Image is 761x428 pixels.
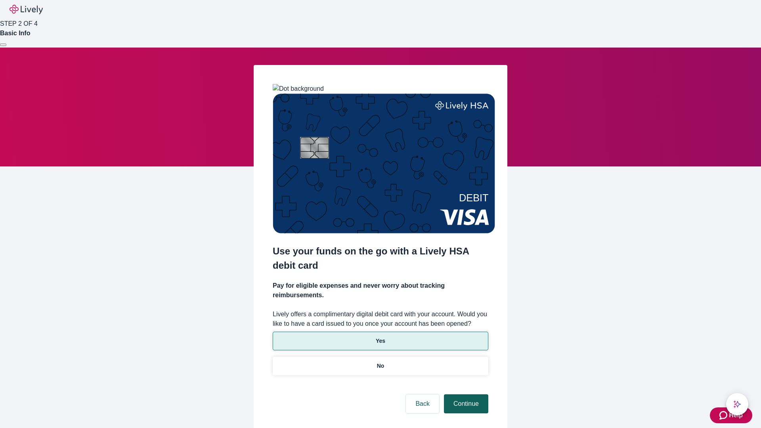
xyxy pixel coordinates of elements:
span: Help [729,411,743,420]
svg: Lively AI Assistant [733,400,741,408]
h2: Use your funds on the go with a Lively HSA debit card [273,244,488,273]
button: No [273,357,488,375]
button: Back [406,394,439,413]
button: Yes [273,332,488,350]
img: Lively [10,5,43,14]
button: chat [726,393,748,415]
label: Lively offers a complimentary digital debit card with your account. Would you like to have a card... [273,310,488,329]
svg: Zendesk support icon [719,411,729,420]
p: No [377,362,384,370]
button: Zendesk support iconHelp [710,407,752,423]
h4: Pay for eligible expenses and never worry about tracking reimbursements. [273,281,488,300]
img: Debit card [273,94,495,233]
img: Dot background [273,84,324,94]
button: Continue [444,394,488,413]
p: Yes [376,337,385,345]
